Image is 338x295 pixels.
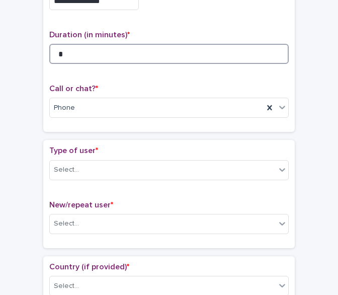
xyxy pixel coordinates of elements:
div: Select... [54,218,79,229]
div: Select... [54,165,79,175]
span: Phone [54,103,75,113]
span: Duration (in minutes) [49,31,130,39]
span: Type of user [49,146,98,155]
span: Country (if provided) [49,263,129,271]
span: Call or chat? [49,85,98,93]
div: Select... [54,281,79,291]
span: New/repeat user [49,201,113,209]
